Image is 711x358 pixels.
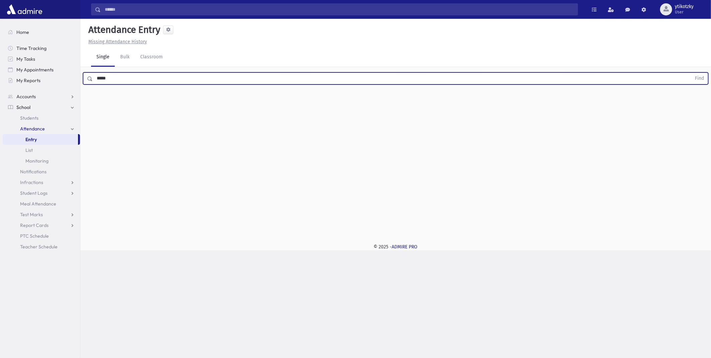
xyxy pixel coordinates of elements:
span: Students [20,115,38,121]
a: Time Tracking [3,43,80,54]
span: List [25,147,33,153]
a: Meal Attendance [3,198,80,209]
a: My Reports [3,75,80,86]
a: Home [3,27,80,38]
span: My Appointments [16,67,54,73]
a: Single [91,48,115,67]
a: PTC Schedule [3,231,80,241]
span: School [16,104,30,110]
a: List [3,145,80,156]
span: Infractions [20,179,43,185]
span: Accounts [16,94,36,100]
a: Bulk [115,48,135,67]
span: PTC Schedule [20,233,49,239]
a: School [3,102,80,113]
button: Find [691,73,708,84]
a: Notifications [3,166,80,177]
span: Notifications [20,169,47,175]
a: Monitoring [3,156,80,166]
span: Report Cards [20,222,49,228]
span: User [675,9,694,15]
div: © 2025 - [91,243,700,250]
span: My Tasks [16,56,35,62]
a: Missing Attendance History [86,39,147,45]
span: My Reports [16,77,41,83]
a: Infractions [3,177,80,188]
a: Classroom [135,48,168,67]
span: Time Tracking [16,45,47,51]
span: ytikotzky [675,4,694,9]
a: Report Cards [3,220,80,231]
span: Test Marks [20,212,43,218]
span: Entry [25,136,37,142]
a: Entry [3,134,78,145]
span: Monitoring [25,158,49,164]
input: Search [101,3,578,15]
a: My Appointments [3,64,80,75]
h5: Attendance Entry [86,24,160,36]
span: Attendance [20,126,45,132]
span: Teacher Schedule [20,244,58,250]
span: Home [16,29,29,35]
span: Meal Attendance [20,201,56,207]
a: Accounts [3,91,80,102]
a: Students [3,113,80,123]
a: ADMIRE PRO [392,244,418,250]
u: Missing Attendance History [88,39,147,45]
a: My Tasks [3,54,80,64]
span: Student Logs [20,190,48,196]
a: Attendance [3,123,80,134]
a: Test Marks [3,209,80,220]
a: Student Logs [3,188,80,198]
a: Teacher Schedule [3,241,80,252]
img: AdmirePro [5,3,44,16]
